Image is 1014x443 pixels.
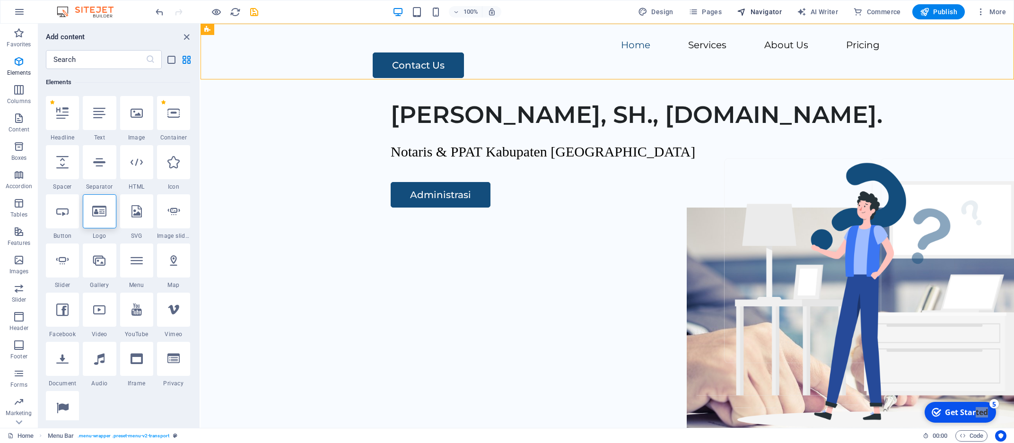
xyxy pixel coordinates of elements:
[120,232,153,240] span: SVG
[46,50,146,69] input: Search
[120,134,153,141] span: Image
[157,330,190,338] span: Vimeo
[154,7,165,17] i: Undo: Delete elements (Ctrl+Z)
[157,380,190,387] span: Privacy
[157,183,190,191] span: Icon
[83,96,116,141] div: Text
[230,7,241,17] i: Reload page
[161,100,166,105] span: Remove from favorites
[976,7,1006,17] span: More
[685,4,726,19] button: Pages
[157,293,190,338] div: Vimeo
[46,330,79,338] span: Facebook
[7,69,31,77] p: Elements
[10,381,27,389] p: Forms
[46,134,79,141] span: Headline
[83,134,116,141] span: Text
[157,96,190,141] div: Container
[83,243,116,289] div: Gallery
[83,342,116,387] div: Audio
[54,6,125,17] img: Editor Logo
[46,380,79,387] span: Document
[83,194,116,240] div: Logo
[70,1,79,10] div: 5
[210,6,222,17] button: Click here to leave preview mode and continue editing
[154,6,165,17] button: undo
[46,183,79,191] span: Spacer
[6,409,32,417] p: Marketing
[83,330,116,338] span: Video
[912,4,965,19] button: Publish
[26,9,69,19] div: Get Started
[5,4,77,25] div: Get Started 5 items remaining, 0% complete
[120,293,153,338] div: YouTube
[229,6,241,17] button: reload
[120,145,153,191] div: HTML
[83,183,116,191] span: Separator
[83,232,116,240] span: Logo
[933,430,947,442] span: 00 00
[120,380,153,387] span: Iframe
[46,96,79,141] div: Headline
[181,31,192,43] button: close panel
[11,154,27,162] p: Boxes
[923,430,948,442] h6: Session time
[10,211,27,218] p: Tables
[157,232,190,240] span: Image slider
[46,281,79,289] span: Slider
[689,7,722,17] span: Pages
[7,97,31,105] p: Columns
[463,6,478,17] h6: 100%
[83,293,116,338] div: Video
[920,7,957,17] span: Publish
[939,432,941,439] span: :
[83,281,116,289] span: Gallery
[46,31,85,43] h6: Add content
[46,145,79,191] div: Spacer
[157,342,190,387] div: Privacy
[960,430,983,442] span: Code
[248,6,260,17] button: save
[181,54,192,65] button: grid-view
[488,8,496,16] i: On resize automatically adjust zoom level to fit chosen device.
[157,243,190,289] div: Map
[120,281,153,289] span: Menu
[12,296,26,304] p: Slider
[157,281,190,289] span: Map
[166,54,177,65] button: list-view
[83,145,116,191] div: Separator
[46,194,79,240] div: Button
[733,4,786,19] button: Navigator
[46,243,79,289] div: Slider
[120,96,153,141] div: Image
[737,7,782,17] span: Navigator
[449,6,482,17] button: 100%
[120,183,153,191] span: HTML
[48,430,74,442] span: Click to select. Double-click to edit
[78,430,169,442] span: . menu-wrapper .preset-menu-v2-transport
[249,7,260,17] i: Save (Ctrl+S)
[157,134,190,141] span: Container
[83,380,116,387] span: Audio
[8,430,34,442] a: Click to cancel selection. Double-click to open Pages
[9,324,28,332] p: Header
[157,194,190,240] div: Image slider
[10,353,27,360] p: Footer
[46,342,79,387] div: Document
[48,430,177,442] nav: breadcrumb
[9,126,29,133] p: Content
[8,239,30,247] p: Features
[46,232,79,240] span: Button
[120,194,153,240] div: SVG
[634,4,677,19] button: Design
[173,433,177,438] i: This element is a customizable preset
[853,7,901,17] span: Commerce
[995,430,1006,442] button: Usercentrics
[955,430,988,442] button: Code
[46,77,190,88] h6: Elements
[120,243,153,289] div: Menu
[793,4,842,19] button: AI Writer
[157,145,190,191] div: Icon
[120,330,153,338] span: YouTube
[972,4,1010,19] button: More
